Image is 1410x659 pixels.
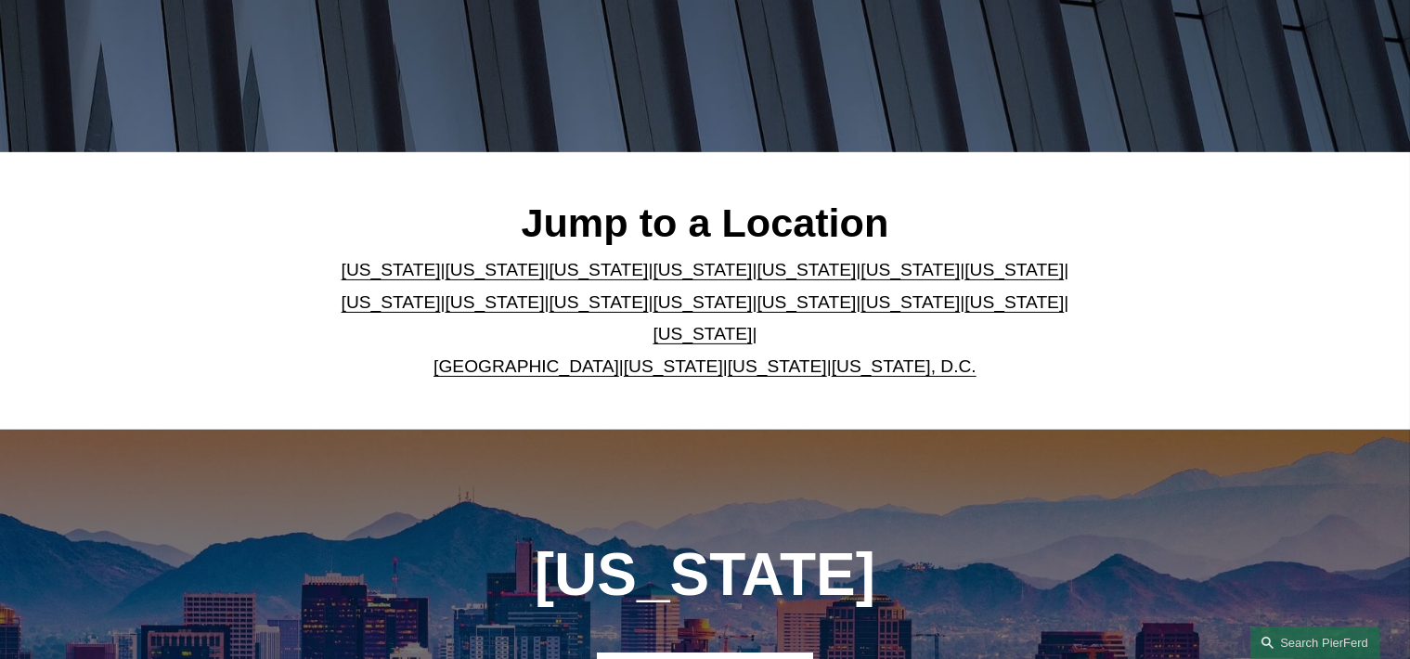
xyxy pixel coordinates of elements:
a: [US_STATE] [624,356,723,376]
a: [US_STATE] [728,356,827,376]
a: [US_STATE] [653,324,753,343]
a: [GEOGRAPHIC_DATA] [433,356,619,376]
a: [US_STATE] [964,260,1064,279]
a: [US_STATE] [964,292,1064,312]
a: [US_STATE] [446,292,545,312]
a: [US_STATE] [757,292,856,312]
a: [US_STATE] [550,292,649,312]
a: [US_STATE], D.C. [832,356,977,376]
p: | | | | | | | | | | | | | | | | | | [326,254,1084,382]
a: [US_STATE] [342,292,441,312]
a: [US_STATE] [653,260,753,279]
a: [US_STATE] [342,260,441,279]
a: [US_STATE] [446,260,545,279]
a: [US_STATE] [860,260,960,279]
a: [US_STATE] [653,292,753,312]
a: [US_STATE] [860,292,960,312]
a: Search this site [1250,627,1380,659]
a: [US_STATE] [550,260,649,279]
a: [US_STATE] [757,260,856,279]
h1: [US_STATE] [434,541,976,609]
h2: Jump to a Location [326,199,1084,247]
